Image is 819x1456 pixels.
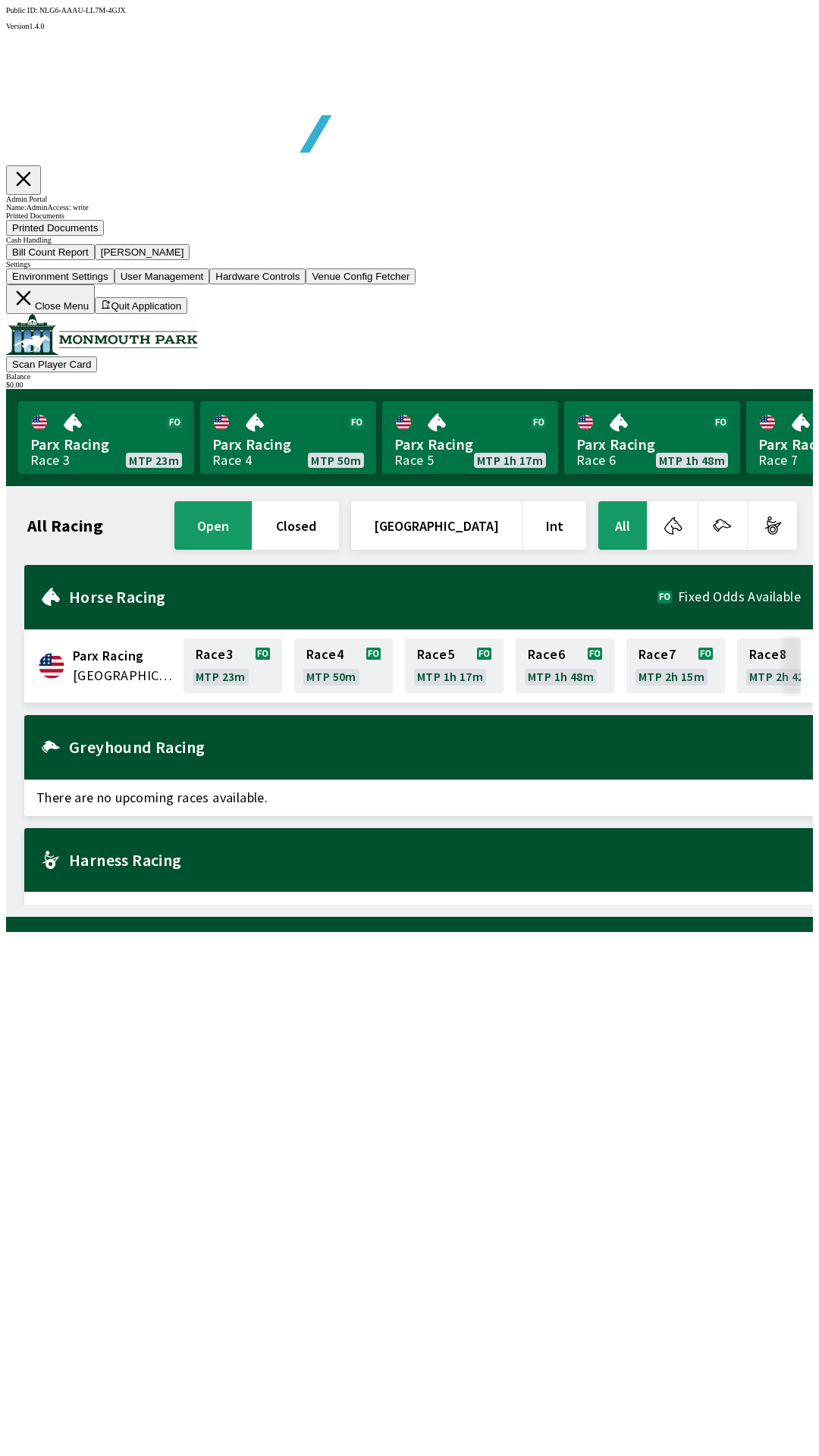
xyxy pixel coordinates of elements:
span: United States [73,666,174,686]
span: There are no upcoming races available. [24,780,813,816]
span: MTP 23m [129,454,179,466]
span: Race 7 [639,648,676,661]
button: Venue Config Fetcher [306,268,416,284]
button: open [174,501,252,550]
span: MTP 50m [311,454,361,466]
button: Hardware Controls [209,268,306,284]
a: Parx RacingRace 4MTP 50m [200,401,376,474]
span: Race 3 [196,648,233,661]
a: Parx RacingRace 5MTP 1h 17m [382,401,558,474]
span: Race 5 [417,648,454,661]
div: Race 7 [758,454,798,466]
span: Parx Racing [212,435,364,454]
button: All [598,501,647,550]
a: Parx RacingRace 6MTP 1h 48m [564,401,740,474]
span: MTP 2h 42m [749,670,815,682]
button: Quit Application [95,297,187,314]
button: [GEOGRAPHIC_DATA] [351,501,522,550]
span: Parx Racing [30,435,182,454]
a: Race4MTP 50m [294,639,393,693]
a: Race6MTP 1h 48m [516,639,614,693]
a: Race5MTP 1h 17m [405,639,504,693]
div: Race 4 [212,454,252,466]
div: Name: Admin Access: write [6,203,813,212]
span: There are no upcoming races available. [24,892,813,928]
span: MTP 23m [196,670,246,682]
span: Race 4 [306,648,344,661]
button: closed [253,501,339,550]
span: MTP 1h 48m [528,670,594,682]
button: Int [523,501,586,550]
span: Race 8 [749,648,786,661]
div: Version 1.4.0 [6,22,813,30]
span: MTP 1h 17m [417,670,483,682]
h2: Greyhound Racing [69,741,801,753]
button: User Management [115,268,210,284]
img: global tote logo [41,30,476,190]
div: Race 6 [576,454,616,466]
button: Environment Settings [6,268,115,284]
h2: Horse Racing [69,591,657,603]
div: Balance [6,372,813,381]
div: Admin Portal [6,195,813,203]
h2: Harness Racing [69,854,801,866]
a: Race3MTP 23m [184,639,282,693]
span: Parx Racing [73,646,174,666]
span: NLG6-AAAU-LL7M-4GJX [39,6,126,14]
span: Fixed Odds Available [678,591,801,603]
button: Scan Player Card [6,356,97,372]
a: Parx RacingRace 3MTP 23m [18,401,194,474]
span: Race 6 [528,648,565,661]
span: MTP 2h 15m [639,670,704,682]
h1: All Racing [27,519,103,532]
a: Race7MTP 2h 15m [626,639,725,693]
div: Race 3 [30,454,70,466]
button: Close Menu [6,284,95,314]
span: Parx Racing [394,435,546,454]
span: Parx Racing [576,435,728,454]
button: Printed Documents [6,220,104,236]
div: Printed Documents [6,212,813,220]
img: venue logo [6,314,198,355]
button: [PERSON_NAME] [95,244,190,260]
span: MTP 50m [306,670,356,682]
div: Cash Handling [6,236,813,244]
button: Bill Count Report [6,244,95,260]
div: Settings [6,260,813,268]
div: Race 5 [394,454,434,466]
span: MTP 1h 17m [477,454,543,466]
div: Public ID: [6,6,813,14]
span: MTP 1h 48m [659,454,725,466]
div: $ 0.00 [6,381,813,389]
